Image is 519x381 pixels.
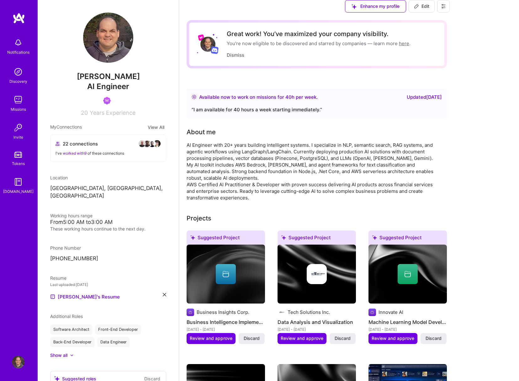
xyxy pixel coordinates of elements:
div: [DOMAIN_NAME] [3,188,34,195]
button: Review and approve [187,333,236,344]
i: icon SuggestedTeams [190,235,195,240]
div: Software Architect [50,325,93,335]
div: [DATE] - [DATE] [187,326,265,333]
img: Company logo [368,309,376,316]
div: Location [50,174,166,181]
img: User Avatar [12,356,24,368]
div: Suggested Project [187,230,265,247]
img: avatar [153,140,161,147]
div: Suggested Project [278,230,356,247]
img: avatar [138,140,146,147]
span: Resume [50,275,66,281]
span: Review and approve [190,335,232,341]
img: bell [12,36,24,49]
div: Back-End Developer [50,337,95,347]
img: guide book [12,176,24,188]
div: AI Engineer with 20+ years building intelligent systems. I specialize in NLP, semantic search, RA... [187,142,437,201]
div: Invite [13,134,23,140]
div: [DATE] - [DATE] [368,326,447,333]
button: Discard [421,333,447,344]
div: Front-End Developer [95,325,141,335]
img: Company logo [187,309,194,316]
div: Great work! You’ve maximized your company visibility. [227,30,410,38]
span: Discard [426,335,442,341]
div: These working hours continue to the next day. [50,225,166,232]
div: Show all [50,352,67,358]
img: cover [187,245,265,304]
img: teamwork [12,93,24,106]
div: About me [187,127,216,137]
button: Discard [330,333,356,344]
div: I've of these connections [56,150,161,156]
button: Dismiss [227,52,244,58]
img: cover [278,245,356,304]
div: Data Engineer [97,337,130,347]
a: [PERSON_NAME]'s Resume [50,293,120,300]
div: Discovery [9,78,27,85]
span: Review and approve [372,335,414,341]
div: Innovate AI [379,309,403,315]
img: tokens [14,152,22,158]
a: User Avatar [10,356,26,368]
span: Discard [335,335,351,341]
h4: Data Analysis and Visualization [278,318,356,326]
img: avatar [148,140,156,147]
div: Available now to work on missions for h per week . [199,93,318,101]
button: Review and approve [368,333,417,344]
img: User Avatar [200,37,215,52]
span: Edit [414,3,429,9]
span: Phone Number [50,245,81,251]
span: My Connections [50,124,82,131]
div: From 5:00 AM to 3:00 AM [50,219,166,225]
span: Discard [244,335,260,341]
div: [DATE] - [DATE] [278,326,356,333]
div: Tech Solutions Inc. [288,309,330,315]
div: Notifications [7,49,29,56]
p: [GEOGRAPHIC_DATA], [GEOGRAPHIC_DATA], [GEOGRAPHIC_DATA] [50,185,166,200]
span: worked with 9 [63,151,87,156]
h4: Business Intelligence Implementation [187,318,265,326]
span: Additional Roles [50,314,83,319]
div: “ I am available for 40 hours a week starting immediately. ” [192,106,442,114]
img: cover [368,245,447,304]
img: Company logo [307,264,327,284]
img: User Avatar [83,13,133,63]
span: Review and approve [281,335,323,341]
span: [PERSON_NAME] [50,72,166,81]
span: 22 connections [63,140,98,147]
button: View All [146,124,166,131]
span: AI Engineer [87,82,129,91]
img: Invite [12,121,24,134]
button: Review and approve [278,333,326,344]
img: avatar [143,140,151,147]
span: 20 [81,109,88,116]
img: logo [13,13,25,24]
button: 22 connectionsavataravataravataravatarI've worked with9 of these connections [50,135,166,162]
span: 40 [285,94,292,100]
i: icon Close [163,293,166,296]
img: Been on Mission [103,97,111,104]
p: [PHONE_NUMBER] [50,255,166,262]
span: Working hours range [50,213,93,218]
div: Suggested Project [368,230,447,247]
h4: Machine Learning Model Development [368,318,447,326]
img: Discord logo [211,46,219,54]
img: Company logo [278,309,285,316]
div: You’re now eligible to be discovered and starred by companies — learn more . [227,40,410,47]
div: Projects [187,214,211,223]
div: Last uploaded: [DATE] [50,281,166,288]
img: Availability [192,94,197,99]
i: icon Collaborator [56,141,60,146]
div: Tokens [12,160,25,167]
div: Missions [11,106,26,113]
img: Resume [50,294,55,299]
button: Discard [239,333,265,344]
span: Years Experience [90,109,135,116]
a: here [399,40,409,46]
i: icon SuggestedTeams [372,235,377,240]
img: discovery [12,66,24,78]
div: Updated [DATE] [407,93,442,101]
div: Business Insights Corp. [197,309,249,315]
img: Lyft logo [198,34,204,41]
i: icon SuggestedTeams [281,235,286,240]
